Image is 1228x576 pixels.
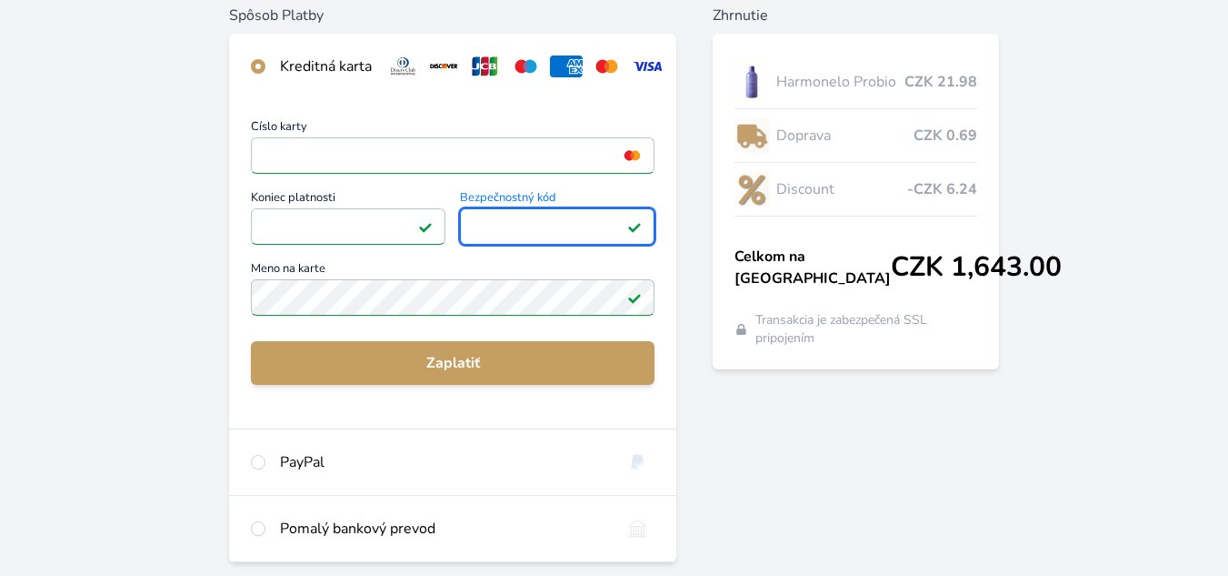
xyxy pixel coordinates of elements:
[734,167,769,212] img: discount-lo.png
[891,251,1062,284] span: CZK 1,643.00
[280,518,606,540] div: Pomalý bankový prevod
[550,56,584,77] img: amex.svg
[734,59,769,105] img: CLEAN_PROBIO_se_stinem_x-lo.jpg
[468,56,502,77] img: jcb.svg
[265,352,640,374] span: Zaplatiť
[427,56,461,77] img: discover.svg
[251,121,654,137] span: Číslo karty
[468,214,646,239] iframe: Iframe pre bezpečnostný kód
[627,290,642,305] img: Pole je platné
[251,341,654,385] button: Zaplatiť
[259,214,437,239] iframe: Iframe pre deň vypršania platnosti
[631,56,664,77] img: visa.svg
[280,451,606,473] div: PayPal
[418,219,433,234] img: Pole je platné
[904,71,977,93] span: CZK 21.98
[229,5,676,26] h6: Spôsob Platby
[755,311,977,348] span: Transakcia je zabezpečená SSL pripojením
[776,71,904,93] span: Harmonelo Probio
[259,143,646,168] iframe: Iframe pre číslo karty
[386,56,420,77] img: diners.svg
[251,192,445,208] span: Koniec platnosti
[621,451,654,473] img: paypal.svg
[713,5,999,26] h6: Zhrnutie
[621,518,654,540] img: bankTransfer_IBAN.svg
[907,178,977,200] span: -CZK 6.24
[251,263,654,279] span: Meno na karte
[734,246,891,289] span: Celkom na [GEOGRAPHIC_DATA]
[620,147,644,164] img: mc
[460,192,654,208] span: Bezpečnostný kód
[776,178,907,200] span: Discount
[280,56,372,77] div: Kreditná karta
[590,56,624,77] img: mc.svg
[914,125,977,147] span: CZK 0.69
[627,219,642,234] img: Pole je platné
[509,56,543,77] img: maestro.svg
[776,125,914,147] span: Doprava
[734,113,769,158] img: delivery-lo.png
[251,279,654,316] input: Meno na kartePole je platné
